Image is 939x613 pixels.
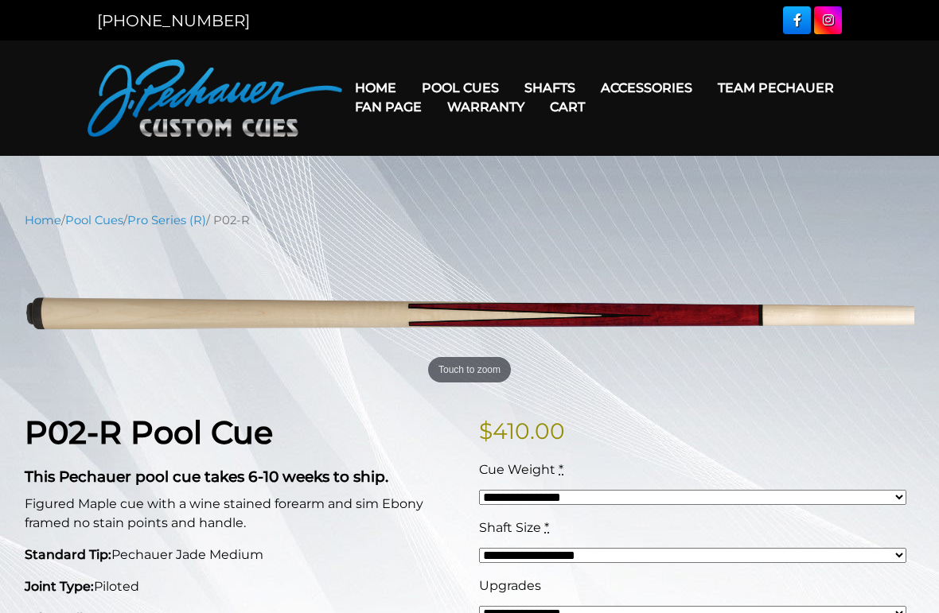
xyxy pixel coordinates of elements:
strong: Standard Tip: [25,547,111,562]
bdi: 410.00 [479,417,565,444]
img: P02-N-1.png [25,241,914,389]
p: Figured Maple cue with a wine stained forearm and sim Ebony framed no stain points and handle. [25,495,460,533]
a: Warranty [434,87,537,127]
p: Pechauer Jade Medium [25,545,460,565]
strong: Joint Type: [25,579,94,594]
a: Touch to zoom [25,241,914,389]
a: Pool Cues [409,68,512,108]
abbr: required [544,520,549,535]
a: [PHONE_NUMBER] [97,11,250,30]
nav: Breadcrumb [25,211,914,229]
abbr: required [559,462,563,477]
a: Home [342,68,409,108]
span: Shaft Size [479,520,541,535]
span: Upgrades [479,578,541,593]
a: Team Pechauer [705,68,847,108]
a: Cart [537,87,598,127]
a: Shafts [512,68,588,108]
a: Accessories [588,68,705,108]
span: Cue Weight [479,462,555,477]
strong: This Pechauer pool cue takes 6-10 weeks to ship. [25,468,388,486]
p: Piloted [25,577,460,596]
span: $ [479,417,493,444]
a: Pro Series (R) [127,213,206,227]
img: Pechauer Custom Cues [88,60,342,137]
strong: P02-R Pool Cue [25,413,273,452]
a: Pool Cues [65,213,123,227]
a: Fan Page [342,87,434,127]
a: Home [25,213,61,227]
